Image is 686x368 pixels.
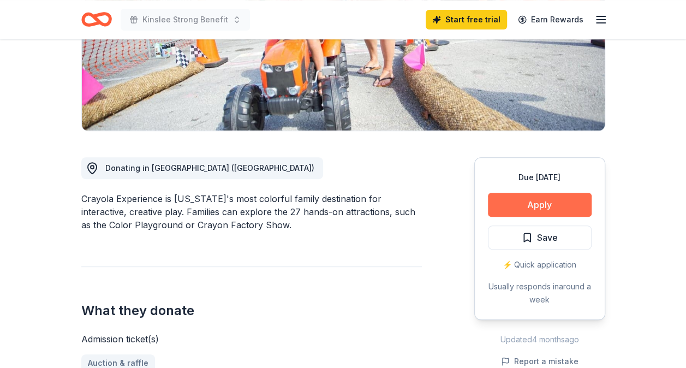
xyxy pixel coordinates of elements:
[426,10,507,29] a: Start free trial
[501,355,578,368] button: Report a mistake
[81,302,422,319] h2: What they donate
[81,333,422,346] div: Admission ticket(s)
[488,193,592,217] button: Apply
[511,10,590,29] a: Earn Rewards
[488,258,592,271] div: ⚡️ Quick application
[474,333,605,346] div: Updated 4 months ago
[537,230,558,245] span: Save
[488,280,592,306] div: Usually responds in around a week
[81,192,422,232] div: Crayola Experience is [US_STATE]'s most colorful family destination for interactive, creative pla...
[81,7,112,32] a: Home
[105,163,314,173] span: Donating in [GEOGRAPHIC_DATA] ([GEOGRAPHIC_DATA])
[488,171,592,184] div: Due [DATE]
[142,13,228,26] span: Kinslee Strong Benefit
[121,9,250,31] button: Kinslee Strong Benefit
[488,225,592,250] button: Save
